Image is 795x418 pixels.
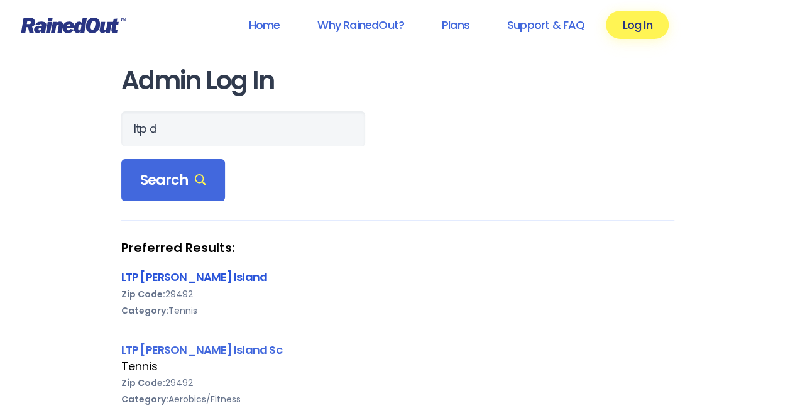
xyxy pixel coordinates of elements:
h1: Admin Log In [121,67,674,95]
span: Search [140,172,207,189]
div: 29492 [121,375,674,391]
div: Tennis [121,358,674,375]
b: Category: [121,304,168,317]
div: Search [121,159,226,202]
b: Category: [121,393,168,405]
a: Support & FAQ [491,11,601,39]
b: Zip Code: [121,288,165,300]
a: LTP [PERSON_NAME] Island Sc [121,342,282,358]
div: 29492 [121,286,674,302]
div: Aerobics/Fitness [121,391,674,407]
a: Home [232,11,296,39]
strong: Preferred Results: [121,239,674,256]
div: LTP [PERSON_NAME] Island Sc [121,341,674,358]
a: Log In [606,11,668,39]
input: Search Orgs… [121,111,365,146]
b: Zip Code: [121,377,165,389]
div: Tennis [121,302,674,319]
a: Plans [425,11,486,39]
a: Why RainedOut? [301,11,420,39]
a: LTP [PERSON_NAME] Island [121,269,268,285]
div: LTP [PERSON_NAME] Island [121,268,674,285]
